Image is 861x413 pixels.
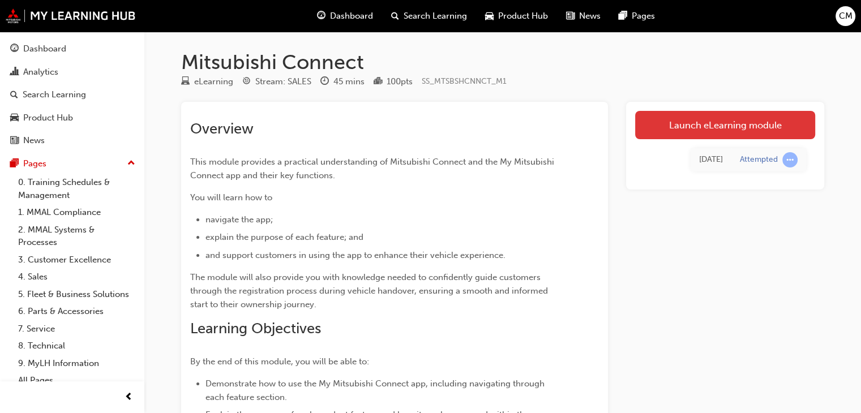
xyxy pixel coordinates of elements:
[10,90,18,100] span: search-icon
[5,84,140,105] a: Search Learning
[14,174,140,204] a: 0. Training Schedules & Management
[205,378,547,402] span: Demonstrate how to use the My Mitsubishi Connect app, including navigating through each feature s...
[10,67,19,78] span: chart-icon
[308,5,382,28] a: guage-iconDashboard
[14,372,140,389] a: All Pages
[190,120,254,137] span: Overview
[190,356,369,367] span: By the end of this module, you will be able to:
[374,77,382,87] span: podium-icon
[5,153,140,174] button: Pages
[23,157,46,170] div: Pages
[14,355,140,372] a: 9. MyLH Information
[635,111,815,139] a: Launch eLearning module
[5,36,140,153] button: DashboardAnalyticsSearch LearningProduct HubNews
[205,214,273,225] span: navigate the app;
[23,111,73,124] div: Product Hub
[14,303,140,320] a: 6. Parts & Accessories
[23,88,86,101] div: Search Learning
[498,10,548,23] span: Product Hub
[127,156,135,171] span: up-icon
[619,9,627,23] span: pages-icon
[194,75,233,88] div: eLearning
[190,272,550,309] span: The module will also provide you with knowledge needed to confidently guide customers through the...
[125,390,133,405] span: prev-icon
[10,113,19,123] span: car-icon
[10,159,19,169] span: pages-icon
[5,38,140,59] a: Dashboard
[566,9,575,23] span: news-icon
[14,204,140,221] a: 1. MMAL Compliance
[242,75,311,89] div: Stream
[320,77,329,87] span: clock-icon
[14,286,140,303] a: 5. Fleet & Business Solutions
[205,250,506,260] span: and support customers in using the app to enhance their vehicle experience.
[205,232,363,242] span: explain the purpose of each feature; and
[740,154,778,165] div: Attempted
[422,76,507,86] span: Learning resource code
[320,75,365,89] div: Duration
[10,136,19,146] span: news-icon
[14,337,140,355] a: 8. Technical
[330,10,373,23] span: Dashboard
[317,9,325,23] span: guage-icon
[579,10,601,23] span: News
[632,10,655,23] span: Pages
[404,10,467,23] span: Search Learning
[14,221,140,251] a: 2. MMAL Systems & Processes
[14,251,140,269] a: 3. Customer Excellence
[5,107,140,128] a: Product Hub
[10,44,19,54] span: guage-icon
[23,66,58,79] div: Analytics
[836,6,855,26] button: CM
[181,77,190,87] span: learningResourceType_ELEARNING-icon
[610,5,664,28] a: pages-iconPages
[839,10,853,23] span: CM
[181,75,233,89] div: Type
[190,192,272,203] span: You will learn how to
[557,5,610,28] a: news-iconNews
[5,62,140,83] a: Analytics
[181,50,824,75] h1: Mitsubishi Connect
[391,9,399,23] span: search-icon
[485,9,494,23] span: car-icon
[699,153,723,166] div: Fri Aug 15 2025 15:36:20 GMT+1000 (Australian Eastern Standard Time)
[6,8,136,23] img: mmal
[382,5,476,28] a: search-iconSearch Learning
[374,75,413,89] div: Points
[14,268,140,286] a: 4. Sales
[190,157,556,180] span: This module provides a practical understanding of Mitsubishi Connect and the My Mitsubishi Connec...
[23,42,66,55] div: Dashboard
[782,152,798,167] span: learningRecordVerb_ATTEMPT-icon
[333,75,365,88] div: 45 mins
[23,134,45,147] div: News
[255,75,311,88] div: Stream: SALES
[5,130,140,151] a: News
[387,75,413,88] div: 100 pts
[190,320,321,337] span: Learning Objectives
[14,320,140,338] a: 7. Service
[242,77,251,87] span: target-icon
[476,5,557,28] a: car-iconProduct Hub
